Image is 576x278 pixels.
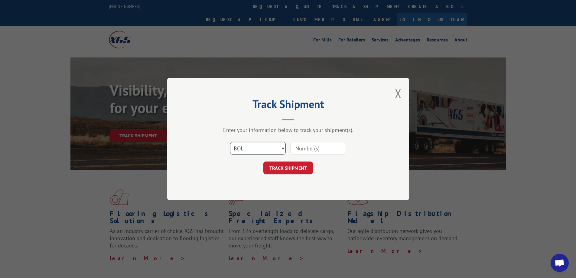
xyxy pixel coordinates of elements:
[551,254,569,272] a: Open chat
[290,142,346,155] input: Number(s)
[197,100,379,111] h2: Track Shipment
[395,85,402,101] button: Close modal
[197,126,379,133] div: Enter your information below to track your shipment(s).
[263,162,313,174] button: TRACK SHIPMENT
